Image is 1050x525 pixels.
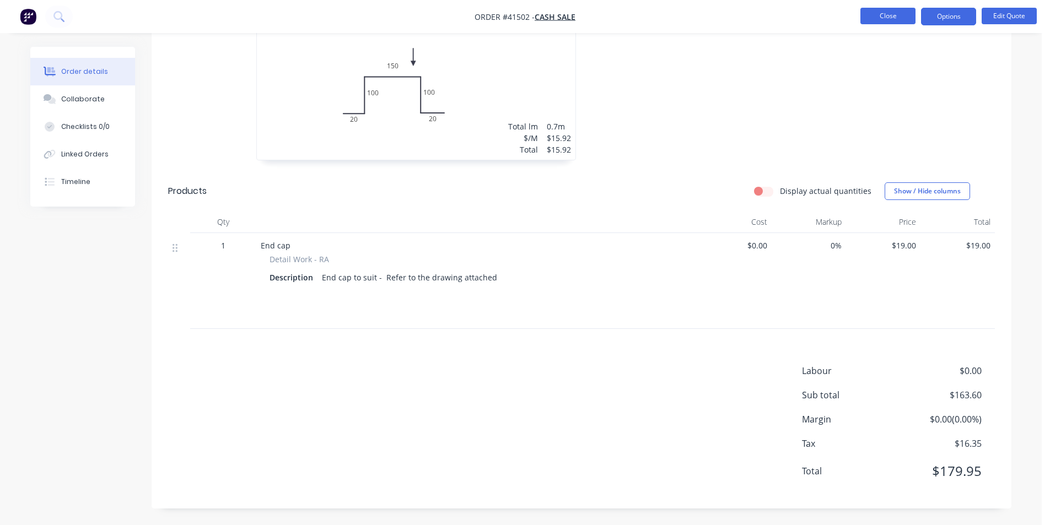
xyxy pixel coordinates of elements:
span: $0.00 ( 0.00 %) [900,413,982,426]
div: Price [846,211,920,233]
span: End cap [261,240,290,251]
button: Checklists 0/0 [30,113,135,140]
button: Close [860,8,916,24]
button: Linked Orders [30,140,135,168]
div: $15.92 [547,144,571,155]
button: Order details [30,58,135,85]
div: Order details [61,67,108,77]
div: $15.92 [547,132,571,144]
span: Tax [802,437,900,450]
div: Checklists 0/0 [61,122,110,132]
div: Description [270,269,317,285]
span: $0.00 [702,240,767,251]
div: Cost [697,211,772,233]
label: Display actual quantities [780,185,871,197]
span: $0.00 [900,364,982,377]
button: Options [921,8,976,25]
button: Show / Hide columns [885,182,970,200]
button: Collaborate [30,85,135,113]
span: $16.35 [900,437,982,450]
span: Order #41502 - [475,12,535,22]
div: Total [508,144,538,155]
div: End cap to suit - Refer to the drawing attached [317,269,502,285]
span: $19.00 [850,240,916,251]
span: 1 [221,240,225,251]
div: Timeline [61,177,90,187]
div: Markup [772,211,846,233]
button: Timeline [30,168,135,196]
span: 0% [776,240,842,251]
span: $19.00 [925,240,990,251]
div: Linked Orders [61,149,109,159]
span: Margin [802,413,900,426]
div: Total [920,211,995,233]
div: Total lm [508,121,538,132]
img: Factory [20,8,36,25]
div: $/M [508,132,538,144]
div: Products [168,185,207,198]
div: Collaborate [61,94,105,104]
span: Sub total [802,388,900,402]
span: Detail Work - RA [270,253,329,265]
button: Edit Quote [982,8,1037,24]
span: Labour [802,364,900,377]
div: Qty [190,211,256,233]
span: $163.60 [900,388,982,402]
a: CASH SALE [535,12,575,22]
div: 0.7m [547,121,571,132]
span: $179.95 [900,461,982,481]
span: Total [802,464,900,478]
